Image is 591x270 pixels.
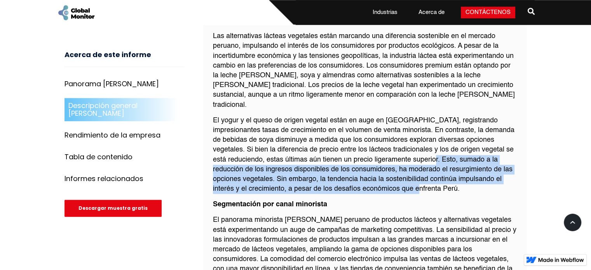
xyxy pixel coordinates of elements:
font: Panorama [PERSON_NAME] [65,79,159,89]
a: Industrias [368,9,402,16]
font: El yogur y el queso de origen vegetal están en auge en [GEOGRAPHIC_DATA], registrando impresionan... [213,117,514,192]
a: hogar [57,4,96,21]
a: Descripción general [PERSON_NAME] [65,98,185,122]
font: Rendimiento de la empresa [65,131,160,140]
font: Tabla de contenido [65,152,132,162]
font: Descargar muestra gratis [78,205,148,212]
font: Descripción general [PERSON_NAME] [68,101,138,118]
a: Acerca de [414,9,449,16]
font: Contáctenos [465,9,511,15]
font: Segmentación por canal minorista [213,201,327,208]
a: Informes relacionados [65,171,185,187]
font:  [528,8,535,15]
a: Rendimiento de la empresa [65,128,185,143]
font: Informes relacionados [65,174,143,184]
a: Contáctenos [461,7,515,18]
a: Tabla de contenido [65,150,185,165]
font: Industrias [373,9,397,15]
img: Hecho en Webflow [538,258,584,262]
font: Acerca de [418,9,445,15]
font: Acerca de este informe [65,50,151,60]
a: Panorama [PERSON_NAME] [65,77,185,92]
a:  [528,5,535,20]
font: Las alternativas lácteas vegetales están marcando una diferencia sostenible en el mercado peruano... [213,33,515,108]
